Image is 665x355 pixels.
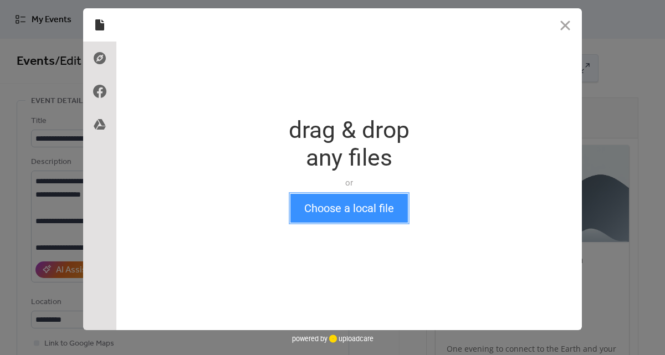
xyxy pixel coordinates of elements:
div: Google Drive [83,108,116,141]
a: uploadcare [328,335,374,343]
div: or [289,177,410,188]
button: Close [549,8,582,42]
button: Choose a local file [290,194,408,223]
div: Facebook [83,75,116,108]
div: Local Files [83,8,116,42]
div: powered by [292,330,374,347]
div: Direct Link [83,42,116,75]
div: drag & drop any files [289,116,410,172]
